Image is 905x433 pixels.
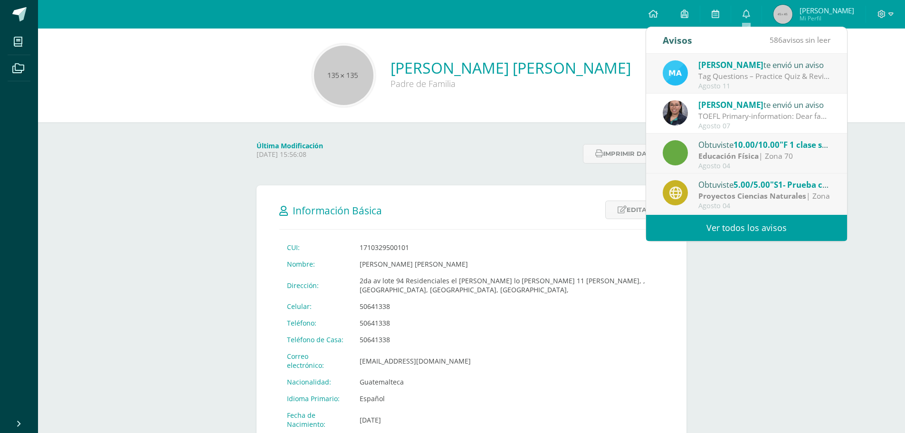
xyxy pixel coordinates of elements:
[279,390,352,407] td: Idioma Primario:
[663,60,688,86] img: 51297686cd001f20f1b4136f7b1f914a.png
[698,98,830,111] div: te envió un aviso
[279,374,352,390] td: Nacionalidad:
[391,58,631,78] a: [PERSON_NAME] [PERSON_NAME]
[698,99,763,110] span: [PERSON_NAME]
[698,59,763,70] span: [PERSON_NAME]
[800,6,854,15] span: [PERSON_NAME]
[352,348,664,374] td: [EMAIL_ADDRESS][DOMAIN_NAME]
[698,178,830,191] div: Obtuviste en
[734,139,780,150] span: 10.00/10.00
[352,298,664,315] td: 50641338
[698,202,830,210] div: Agosto 04
[773,5,792,24] img: 45x45
[279,239,352,256] td: CUI:
[800,14,854,22] span: Mi Perfil
[279,298,352,315] td: Celular:
[314,46,373,105] img: 135x135
[279,256,352,272] td: Nombre:
[698,82,830,90] div: Agosto 11
[391,78,631,89] div: Padre de Familia
[279,407,352,433] td: Fecha de Nacimiento:
[663,27,692,53] div: Avisos
[698,122,830,130] div: Agosto 07
[734,179,770,190] span: 5.00/5.00
[698,138,830,151] div: Obtuviste en
[352,374,664,390] td: Guatemalteca
[352,331,664,348] td: 50641338
[698,111,830,122] div: TOEFL Primary-information: Dear families, This is a reminder that the TOEFL Primary tests are com...
[352,315,664,331] td: 50641338
[698,162,830,170] div: Agosto 04
[352,390,664,407] td: Español
[646,215,847,241] a: Ver todos los avisos
[698,151,830,162] div: | Zona 70
[279,315,352,331] td: Teléfono:
[698,151,759,161] strong: Educación Física
[770,35,782,45] span: 586
[279,348,352,374] td: Correo electrónico:
[352,407,664,433] td: [DATE]
[352,256,664,272] td: [PERSON_NAME] [PERSON_NAME]
[698,191,806,201] strong: Proyectos Ciencias Naturales
[698,191,830,202] div: | Zona
[583,144,672,164] button: Imprimir datos
[257,141,577,150] h4: Última Modificación
[293,204,382,217] span: Información Básica
[698,58,830,71] div: te envió un aviso
[352,239,664,256] td: 1710329500101
[780,139,859,150] span: "F 1 clase semana 7"
[770,179,843,190] span: "S1- Prueba corta"
[663,100,688,125] img: 6fb385528ffb729c9b944b13f11ee051.png
[605,201,664,219] a: Editar
[698,71,830,82] div: Tag Questions – Practice Quiz & Review Video: Dear Parents and Students, As we prepare for this w...
[352,272,664,298] td: 2da av lote 94 Residenciales el [PERSON_NAME] lo [PERSON_NAME] 11 [PERSON_NAME], , [GEOGRAPHIC_DA...
[279,331,352,348] td: Teléfono de Casa:
[770,35,830,45] span: avisos sin leer
[279,272,352,298] td: Dirección:
[257,150,577,159] p: [DATE] 15:56:08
